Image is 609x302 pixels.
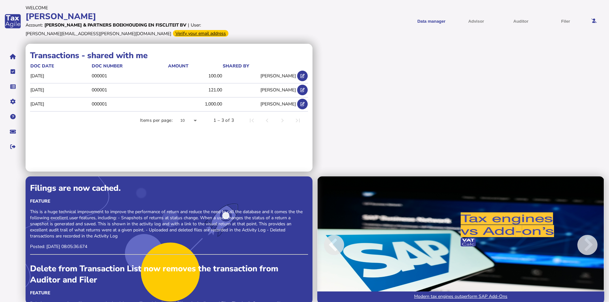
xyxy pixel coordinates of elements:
div: Amount [168,63,222,69]
p: Posted: [DATE] 08:05:36.674 [30,244,308,250]
td: [PERSON_NAME] [222,97,296,110]
h1: Transactions - shared with me [30,50,308,61]
td: [DATE] [30,83,91,97]
div: doc date [30,63,54,69]
div: [PERSON_NAME] & Partners Boekhouding en Fiscliteit BV [44,22,186,28]
menu: navigate products [307,13,586,29]
div: | [188,22,189,28]
div: Welcome [26,5,304,11]
p: This is a huge technical improvement to improve the performance of return and reduce the need to ... [30,209,308,239]
button: Raise a support ticket [6,125,19,138]
div: Account: [26,22,43,28]
div: doc number [92,63,123,69]
div: [PERSON_NAME] [26,11,304,22]
td: 1,000.00 [168,97,223,110]
td: 000001 [91,69,168,82]
button: Open shared transaction [297,71,308,81]
div: User: [191,22,201,28]
button: Help pages [6,110,19,123]
button: Auditor [501,13,541,29]
button: Open shared transaction [297,85,308,95]
div: Feature [30,290,308,296]
td: 100.00 [168,69,223,82]
button: Sign out [6,140,19,153]
td: [PERSON_NAME] [222,69,296,82]
div: Delete from Transaction List now removes the transaction from Auditor and Filer [30,263,308,285]
i: Email needs to be verified [591,19,597,23]
td: 000001 [91,83,168,97]
td: [PERSON_NAME] [222,83,296,97]
div: shared by [223,63,296,69]
td: 121.00 [168,83,223,97]
td: [DATE] [30,97,91,110]
button: Shows a dropdown of Data manager options [411,13,451,29]
div: [PERSON_NAME][EMAIL_ADDRESS][PERSON_NAME][DOMAIN_NAME] [26,31,171,37]
td: [DATE] [30,69,91,82]
button: Tasks [6,65,19,78]
div: shared by [223,63,249,69]
div: Amount [168,63,189,69]
div: 1 – 3 of 3 [213,117,234,124]
button: Shows a dropdown of VAT Advisor options [456,13,496,29]
div: Items per page: [140,117,173,124]
div: doc number [92,63,167,69]
div: Feature [30,198,308,204]
button: Manage settings [6,95,19,108]
div: doc date [30,63,91,69]
div: Filings are now cached. [30,182,308,194]
button: Open shared transaction [297,99,308,109]
button: Data manager [6,80,19,93]
button: Filer [545,13,586,29]
button: Home [6,50,19,63]
td: 000001 [91,97,168,110]
div: Verify your email address [173,30,228,37]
